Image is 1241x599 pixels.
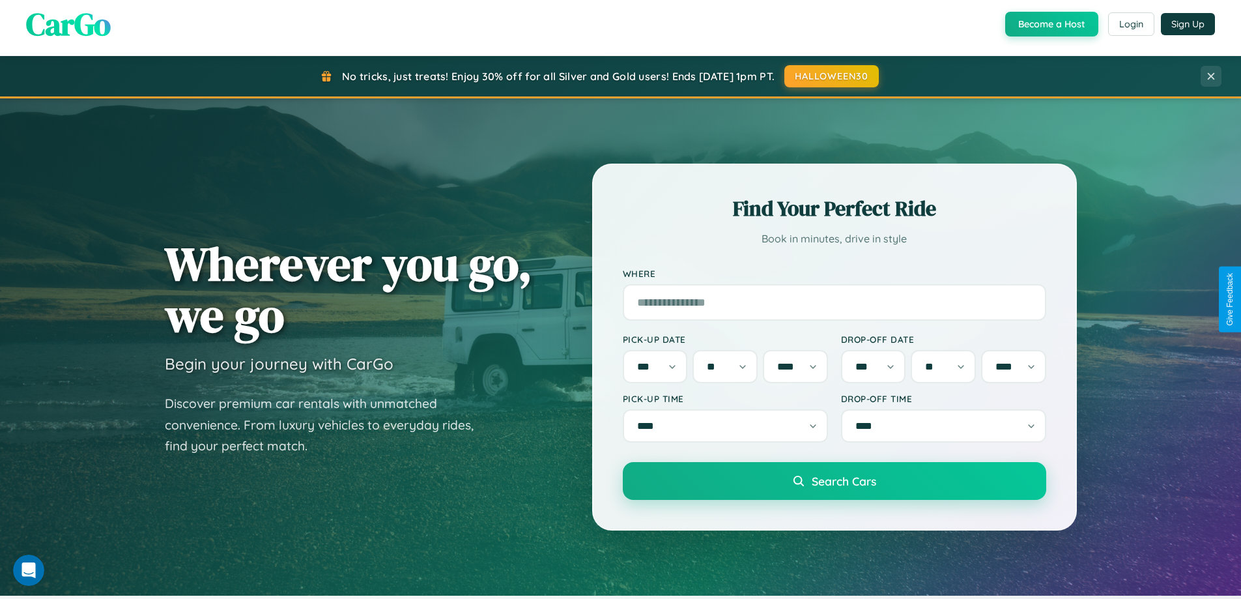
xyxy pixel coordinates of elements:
button: HALLOWEEN30 [784,65,879,87]
h1: Wherever you go, we go [165,238,532,341]
label: Drop-off Time [841,393,1046,404]
button: Become a Host [1005,12,1098,37]
span: Search Cars [812,474,876,488]
button: Sign Up [1161,13,1215,35]
label: Pick-up Date [623,334,828,345]
div: Give Feedback [1225,273,1234,326]
label: Drop-off Date [841,334,1046,345]
p: Discover premium car rentals with unmatched convenience. From luxury vehicles to everyday rides, ... [165,393,491,457]
p: Book in minutes, drive in style [623,229,1046,248]
button: Search Cars [623,462,1046,500]
h2: Find Your Perfect Ride [623,194,1046,223]
span: No tricks, just treats! Enjoy 30% off for all Silver and Gold users! Ends [DATE] 1pm PT. [342,70,775,83]
iframe: Intercom live chat [13,555,44,586]
label: Where [623,268,1046,279]
label: Pick-up Time [623,393,828,404]
button: Login [1108,12,1154,36]
h3: Begin your journey with CarGo [165,354,393,373]
span: CarGo [26,3,111,46]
